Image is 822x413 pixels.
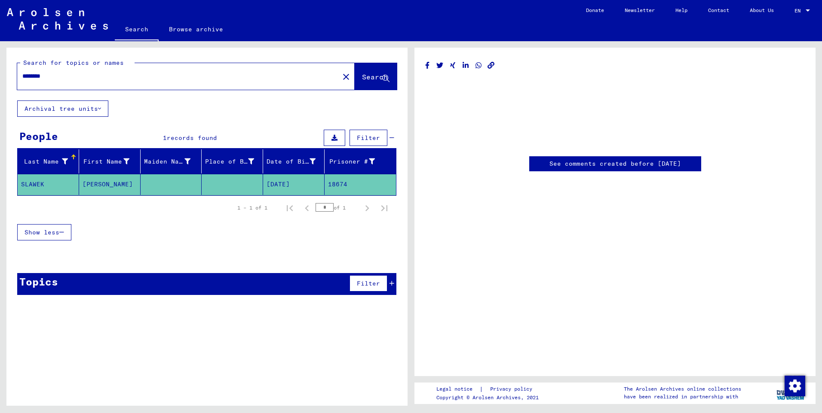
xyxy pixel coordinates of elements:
div: Date of Birth [267,155,326,168]
img: yv_logo.png [775,382,807,404]
button: Clear [337,68,355,85]
div: Prisoner # [328,157,375,166]
button: First page [281,199,298,216]
span: Show less [25,228,59,236]
div: 1 – 1 of 1 [237,204,267,212]
mat-header-cell: Prisoner # [325,149,396,173]
span: EN [794,8,804,14]
div: Maiden Name [144,155,202,168]
span: records found [167,134,217,142]
button: Share on WhatsApp [474,60,483,71]
div: Maiden Name [144,157,191,166]
button: Copy link [487,60,496,71]
mat-icon: close [341,72,351,82]
div: First Name [83,155,140,168]
p: The Arolsen Archives online collections [624,385,741,393]
mat-header-cell: Date of Birth [263,149,325,173]
img: Change consent [785,376,805,396]
button: Share on Twitter [436,60,445,71]
button: Share on Facebook [423,60,432,71]
img: Arolsen_neg.svg [7,8,108,30]
a: Privacy policy [483,385,543,394]
div: Place of Birth [205,155,265,168]
button: Search [355,63,397,90]
mat-header-cell: Last Name [18,149,79,173]
p: have been realized in partnership with [624,393,741,401]
mat-cell: [DATE] [263,174,325,195]
div: People [19,128,58,144]
div: First Name [83,157,129,166]
span: 1 [163,134,167,142]
span: Filter [357,134,380,142]
mat-header-cell: Place of Birth [202,149,263,173]
mat-header-cell: First Name [79,149,141,173]
mat-cell: [PERSON_NAME] [79,174,141,195]
mat-header-cell: Maiden Name [141,149,202,173]
a: See comments created before [DATE] [549,159,681,168]
div: Place of Birth [205,157,254,166]
button: Filter [350,130,387,146]
button: Show less [17,224,71,240]
div: | [436,385,543,394]
button: Filter [350,275,387,292]
button: Share on Xing [448,60,457,71]
div: Last Name [21,157,68,166]
button: Archival tree units [17,100,108,117]
a: Legal notice [436,385,479,394]
div: Last Name [21,155,79,168]
div: Prisoner # [328,155,386,168]
a: Browse archive [159,19,233,39]
p: Copyright © Arolsen Archives, 2021 [436,394,543,401]
span: Search [362,73,388,81]
span: Filter [357,279,380,287]
button: Last page [376,199,393,216]
div: Date of Birth [267,157,316,166]
div: of 1 [316,203,359,212]
button: Previous page [298,199,316,216]
mat-cell: SLAWEK [18,174,79,195]
button: Share on LinkedIn [461,60,470,71]
mat-label: Search for topics or names [23,59,124,67]
div: Topics [19,274,58,289]
a: Search [115,19,159,41]
button: Next page [359,199,376,216]
mat-cell: 18674 [325,174,396,195]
